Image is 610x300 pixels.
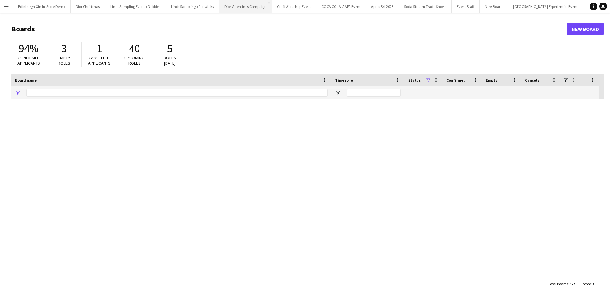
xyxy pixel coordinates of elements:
span: 3 [592,282,594,286]
span: 3 [61,42,67,56]
button: Edinburgh Gin In-Store Demo [13,0,71,13]
span: Board name [15,78,37,83]
button: COCA COLA IAAPA Event [316,0,366,13]
input: Board name Filter Input [26,89,328,97]
button: [GEOGRAPHIC_DATA] Experiential Event [508,0,583,13]
button: Dior Valentines Campaign [219,0,272,13]
button: Soda Stream Trade Shows [399,0,452,13]
span: Total Boards [548,282,568,286]
span: 327 [569,282,575,286]
span: Upcoming roles [124,55,145,66]
button: Open Filter Menu [15,90,21,96]
span: Filtered [579,282,591,286]
span: Empty roles [58,55,70,66]
button: Event Staff [452,0,480,13]
div: : [548,278,575,290]
span: 40 [129,42,140,56]
button: Lindt Sampling Event x Dobbies [105,0,166,13]
a: New Board [567,23,604,35]
button: Apres Ski 2023 [366,0,399,13]
span: Confirmed applicants [17,55,40,66]
button: Open Filter Menu [335,90,341,96]
span: Confirmed [446,78,466,83]
span: Status [408,78,421,83]
span: 1 [97,42,102,56]
button: New Board [480,0,508,13]
span: 94% [19,42,38,56]
input: Timezone Filter Input [347,89,401,97]
div: : [579,278,594,290]
span: 5 [167,42,173,56]
button: Craft Workshop Event [272,0,316,13]
span: Empty [486,78,497,83]
button: Lindt Sampling x Fenwicks [166,0,219,13]
button: Dior Christmas [71,0,105,13]
h1: Boards [11,24,567,34]
span: Roles [DATE] [164,55,176,66]
span: Cancels [525,78,539,83]
span: Timezone [335,78,353,83]
span: Cancelled applicants [88,55,111,66]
